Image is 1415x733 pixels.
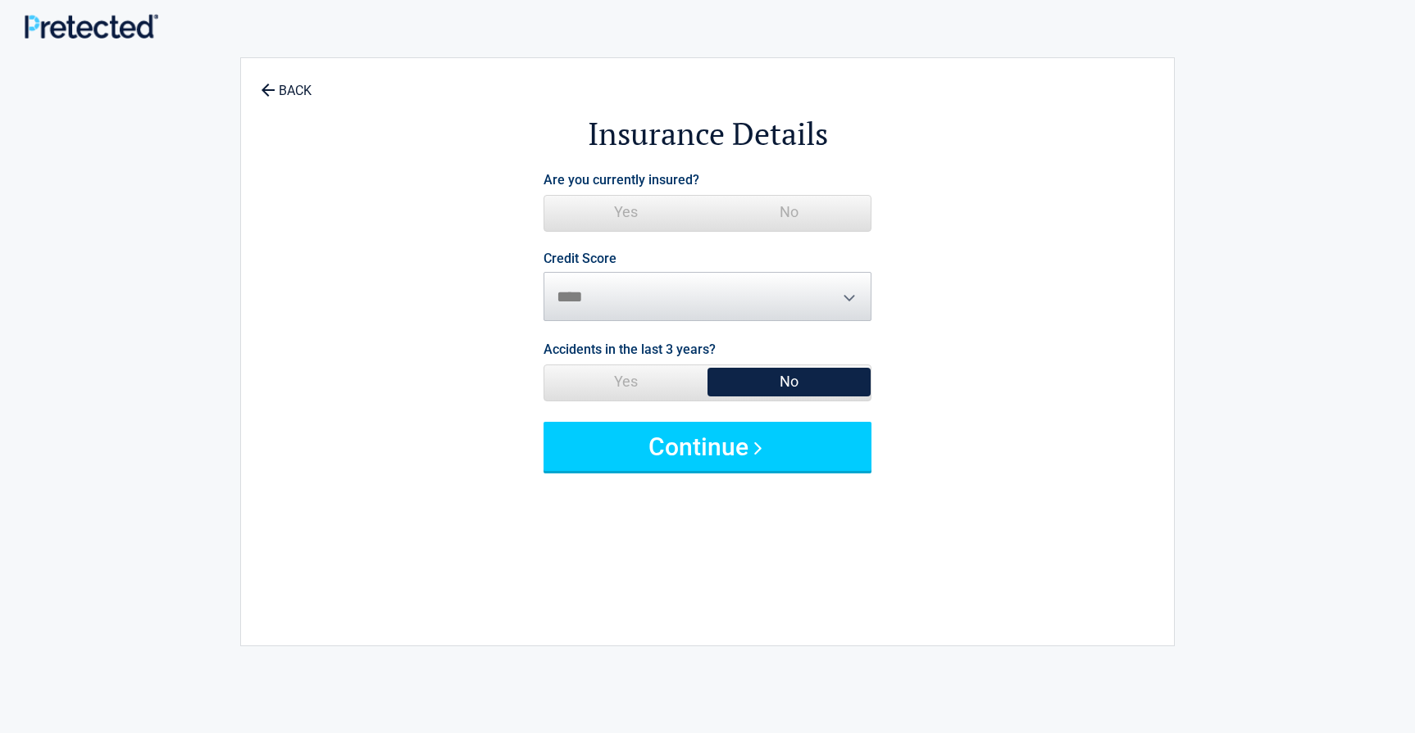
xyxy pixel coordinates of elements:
[544,169,699,191] label: Are you currently insured?
[25,14,158,38] img: Main Logo
[544,422,871,471] button: Continue
[707,365,871,398] span: No
[544,252,617,265] label: Credit Score
[257,69,315,97] a: BACK
[331,113,1084,155] h2: Insurance Details
[544,196,707,228] span: Yes
[544,338,716,360] label: Accidents in the last 3 years?
[707,196,871,228] span: No
[544,365,707,398] span: Yes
